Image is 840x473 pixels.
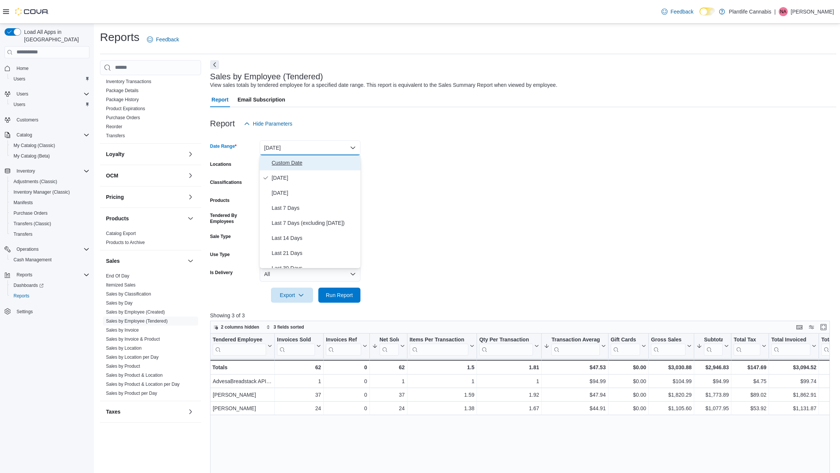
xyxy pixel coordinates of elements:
[100,271,201,401] div: Sales
[213,336,266,355] div: Tendered Employee
[106,115,140,121] span: Purchase Orders
[14,89,89,99] span: Users
[8,208,92,218] button: Purchase Orders
[17,91,28,97] span: Users
[410,377,475,386] div: 1
[610,336,640,355] div: Gift Card Sales
[11,177,60,186] a: Adjustments (Classic)
[11,100,28,109] a: Users
[610,377,646,386] div: $0.00
[410,390,475,399] div: 1.59
[106,97,139,102] a: Package History
[14,64,89,73] span: Home
[409,336,468,355] div: Items Per Transaction
[696,336,729,355] button: Subtotal
[106,373,163,378] a: Sales by Product & Location
[106,300,133,306] span: Sales by Day
[277,336,321,355] button: Invoices Sold
[106,327,139,333] span: Sales by Invoice
[8,218,92,229] button: Transfers (Classic)
[8,229,92,240] button: Transfers
[106,273,129,279] span: End Of Day
[106,337,160,342] a: Sales by Invoice & Product
[106,300,133,306] a: Sales by Day
[696,390,729,399] div: $1,773.89
[544,390,605,399] div: $47.94
[210,233,231,240] label: Sale Type
[11,219,54,228] a: Transfers (Classic)
[14,306,89,316] span: Settings
[11,74,89,83] span: Users
[106,88,139,94] span: Package Details
[106,124,122,129] a: Reorder
[260,267,360,282] button: All
[17,168,35,174] span: Inventory
[221,324,259,330] span: 2 columns hidden
[17,272,32,278] span: Reports
[277,390,321,399] div: 37
[479,390,539,399] div: 1.92
[106,309,165,315] span: Sales by Employee (Created)
[106,257,185,265] button: Sales
[11,281,89,290] span: Dashboards
[551,336,599,355] div: Transaction Average
[14,221,51,227] span: Transfers (Classic)
[14,102,25,108] span: Users
[2,244,92,255] button: Operations
[106,364,140,369] a: Sales by Product
[11,230,35,239] a: Transfers
[544,377,605,386] div: $94.99
[11,152,89,161] span: My Catalog (Beta)
[106,215,185,222] button: Products
[326,363,367,372] div: 0
[100,30,139,45] h1: Reports
[11,255,54,264] a: Cash Management
[272,233,357,243] span: Last 14 Days
[2,63,92,74] button: Home
[326,336,367,355] button: Invoices Ref
[14,270,89,279] span: Reports
[479,336,533,343] div: Qty Per Transaction
[156,36,179,43] span: Feedback
[771,336,816,355] button: Total Invoiced
[479,377,539,386] div: 1
[106,215,129,222] h3: Products
[699,15,700,16] span: Dark Mode
[213,377,272,386] div: AdvesaBreadstack API Cova User
[11,198,89,207] span: Manifests
[771,363,816,372] div: $3,094.52
[213,336,272,355] button: Tendered Employee
[819,323,828,332] button: Enter fullscreen
[277,336,315,355] div: Invoices Sold
[326,291,353,299] span: Run Report
[11,209,89,218] span: Purchase Orders
[8,255,92,265] button: Cash Management
[771,336,810,343] div: Total Invoiced
[212,363,272,372] div: Totals
[8,187,92,197] button: Inventory Manager (Classic)
[106,391,157,396] a: Sales by Product per Day
[2,306,92,317] button: Settings
[272,173,357,182] span: [DATE]
[372,336,404,355] button: Net Sold
[379,336,398,343] div: Net Sold
[326,336,361,355] div: Invoices Ref
[11,255,89,264] span: Cash Management
[186,193,195,202] button: Pricing
[106,172,118,179] h3: OCM
[780,7,787,16] span: NA
[734,390,766,399] div: $89.02
[213,336,266,343] div: Tendered Employee
[106,193,124,201] h3: Pricing
[2,114,92,125] button: Customers
[210,323,262,332] button: 2 columns hidden
[186,171,195,180] button: OCM
[277,336,315,343] div: Invoices Sold
[144,32,182,47] a: Feedback
[326,404,367,413] div: 0
[544,363,605,372] div: $47.53
[106,240,145,246] span: Products to Archive
[106,115,140,120] a: Purchase Orders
